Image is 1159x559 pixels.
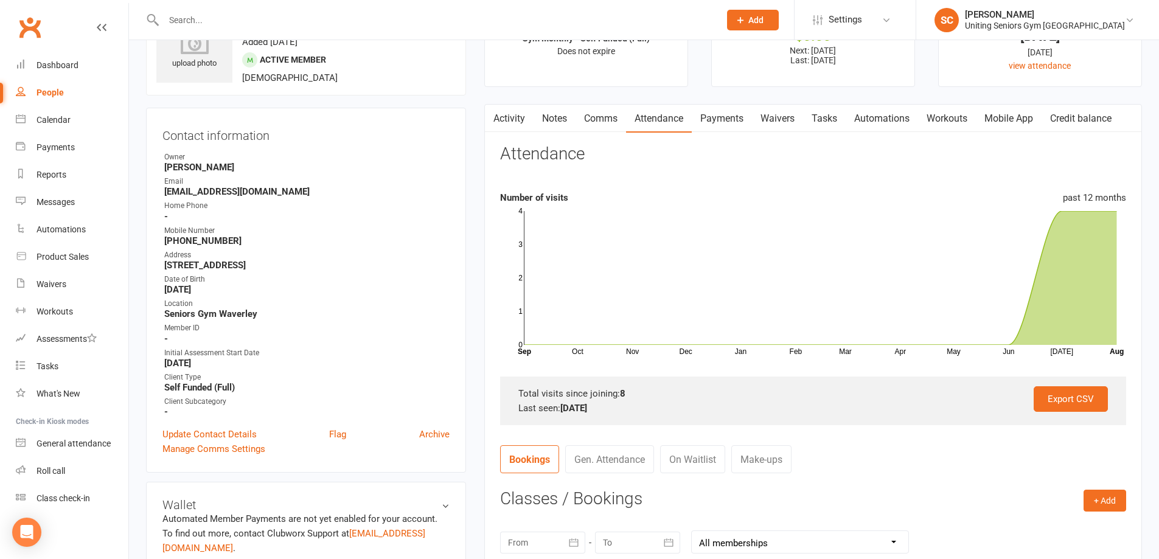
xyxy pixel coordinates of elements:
a: Dashboard [16,52,128,79]
a: view attendance [1009,61,1071,71]
div: [PERSON_NAME] [965,9,1125,20]
span: Does not expire [557,46,615,56]
strong: [DATE] [164,358,450,369]
div: Dashboard [37,60,78,70]
div: What's New [37,389,80,398]
div: SC [935,8,959,32]
p: Next: [DATE] Last: [DATE] [723,46,903,65]
div: Initial Assessment Start Date [164,347,450,359]
strong: Self Funded (Full) [164,382,450,393]
a: Mobile App [976,105,1042,133]
input: Search... [160,12,711,29]
div: Roll call [37,466,65,476]
div: [DATE] [950,30,1130,43]
span: Settings [829,6,862,33]
h3: Classes / Bookings [500,490,1126,509]
strong: - [164,406,450,417]
a: Clubworx [15,12,45,43]
a: Bookings [500,445,559,473]
a: Tasks [803,105,846,133]
no-payment-system: Automated Member Payments are not yet enabled for your account. To find out more, contact Clubwor... [162,513,437,554]
div: Email [164,176,450,187]
div: past 12 months [1063,190,1126,205]
strong: - [164,211,450,222]
button: + Add [1084,490,1126,512]
a: Payments [692,105,752,133]
a: Archive [419,427,450,442]
a: What's New [16,380,128,408]
a: Update Contact Details [162,427,257,442]
a: Class kiosk mode [16,485,128,512]
div: Location [164,298,450,310]
strong: 8 [620,388,625,399]
strong: [EMAIL_ADDRESS][DOMAIN_NAME] [164,186,450,197]
a: Automations [16,216,128,243]
h3: Wallet [162,498,450,512]
span: [DEMOGRAPHIC_DATA] [242,72,338,83]
a: Credit balance [1042,105,1120,133]
a: Workouts [918,105,976,133]
div: Home Phone [164,200,450,212]
div: Class check-in [37,493,90,503]
div: Uniting Seniors Gym [GEOGRAPHIC_DATA] [965,20,1125,31]
a: Tasks [16,353,128,380]
div: Waivers [37,279,66,289]
div: [DATE] [950,46,1130,59]
a: Roll call [16,457,128,485]
a: On Waitlist [660,445,725,473]
a: Flag [329,427,346,442]
a: Gen. Attendance [565,445,654,473]
div: Messages [37,197,75,207]
a: Activity [485,105,534,133]
div: Client Type [164,372,450,383]
h3: Contact information [162,124,450,142]
div: Tasks [37,361,58,371]
a: Workouts [16,298,128,325]
div: Workouts [37,307,73,316]
div: Address [164,249,450,261]
div: General attendance [37,439,111,448]
a: Calendar [16,106,128,134]
a: Waivers [752,105,803,133]
strong: - [164,333,450,344]
div: Client Subcategory [164,396,450,408]
strong: [DATE] [164,284,450,295]
a: Export CSV [1034,386,1108,412]
div: Product Sales [37,252,89,262]
strong: [PHONE_NUMBER] [164,235,450,246]
div: Total visits since joining: [518,386,1108,401]
div: People [37,88,64,97]
a: Automations [846,105,918,133]
div: upload photo [156,30,232,70]
a: Assessments [16,325,128,353]
div: Mobile Number [164,225,450,237]
strong: [DATE] [560,403,587,414]
div: $0.00 [723,30,903,43]
div: Reports [37,170,66,179]
a: General attendance kiosk mode [16,430,128,457]
strong: [PERSON_NAME] [164,162,450,173]
div: Owner [164,151,450,163]
a: Product Sales [16,243,128,271]
div: Open Intercom Messenger [12,518,41,547]
div: Calendar [37,115,71,125]
strong: Number of visits [500,192,568,203]
a: Reports [16,161,128,189]
time: Added [DATE] [242,36,298,47]
button: Add [727,10,779,30]
a: Comms [576,105,626,133]
div: Payments [37,142,75,152]
strong: [STREET_ADDRESS] [164,260,450,271]
a: Make-ups [731,445,792,473]
span: Add [748,15,764,25]
a: Payments [16,134,128,161]
a: People [16,79,128,106]
h3: Attendance [500,145,585,164]
div: Assessments [37,334,97,344]
strong: Seniors Gym Waverley [164,308,450,319]
div: Date of Birth [164,274,450,285]
a: Notes [534,105,576,133]
div: Automations [37,224,86,234]
div: Member ID [164,322,450,334]
a: Messages [16,189,128,216]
